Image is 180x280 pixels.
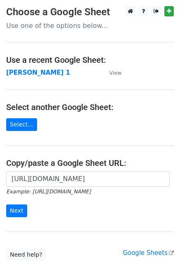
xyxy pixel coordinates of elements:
[123,249,174,257] a: Google Sheets
[6,69,70,76] a: [PERSON_NAME] 1
[101,69,122,76] a: View
[6,6,174,18] h3: Choose a Google Sheet
[109,70,122,76] small: View
[6,248,46,261] a: Need help?
[6,102,174,112] h4: Select another Google Sheet:
[6,171,170,187] input: Paste your Google Sheet URL here
[6,21,174,30] p: Use one of the options below...
[6,158,174,168] h4: Copy/paste a Google Sheet URL:
[6,204,27,217] input: Next
[139,241,180,280] iframe: Chat Widget
[6,188,91,195] small: Example: [URL][DOMAIN_NAME]
[6,118,37,131] a: Select...
[6,55,174,65] h4: Use a recent Google Sheet:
